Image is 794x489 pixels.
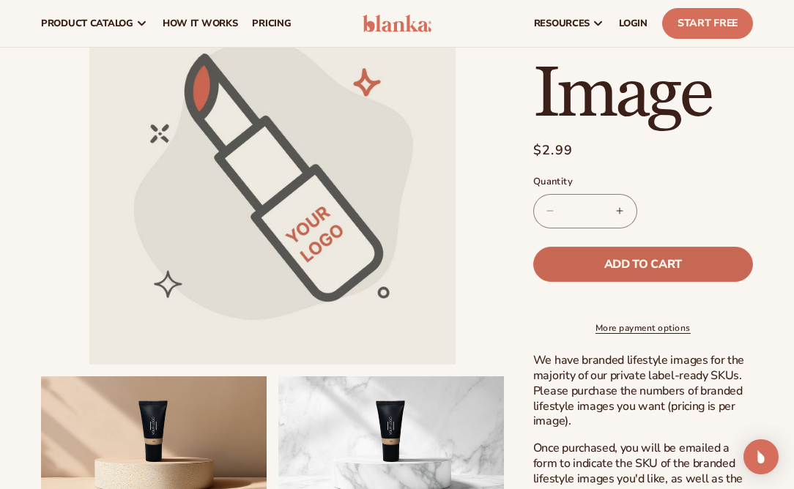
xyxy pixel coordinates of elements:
[604,258,682,270] span: Add to cart
[662,8,753,39] a: Start Free
[533,141,574,160] span: $2.99
[41,18,133,29] span: product catalog
[533,175,753,190] label: Quantity
[619,18,648,29] span: LOGIN
[743,439,779,474] div: Open Intercom Messenger
[534,18,590,29] span: resources
[533,247,753,282] button: Add to cart
[363,15,431,32] img: logo
[533,321,753,335] a: More payment options
[163,18,238,29] span: How It Works
[252,18,291,29] span: pricing
[533,353,753,429] p: We have branded lifestyle images for the majority of our private label-ready SKUs. Please purchas...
